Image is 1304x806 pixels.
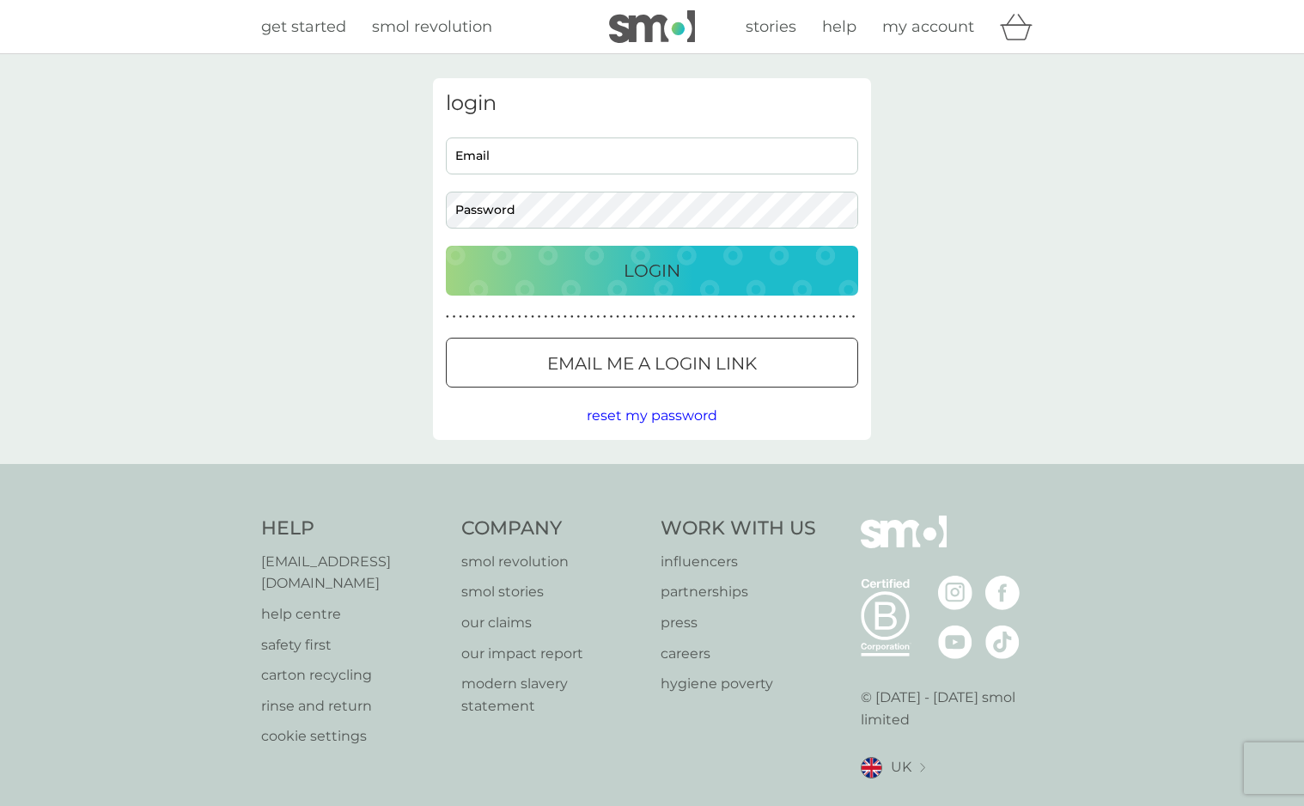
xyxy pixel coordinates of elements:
[661,516,816,542] h4: Work With Us
[938,576,972,610] img: visit the smol Instagram page
[861,516,947,574] img: smol
[780,313,783,321] p: ●
[603,313,606,321] p: ●
[461,643,644,665] p: our impact report
[461,581,644,603] a: smol stories
[891,756,911,779] span: UK
[715,313,718,321] p: ●
[746,15,796,40] a: stories
[806,313,809,321] p: ●
[839,313,843,321] p: ●
[459,313,462,321] p: ●
[261,551,444,595] a: [EMAIL_ADDRESS][DOMAIN_NAME]
[832,313,836,321] p: ●
[747,313,751,321] p: ●
[701,313,704,321] p: ●
[478,313,482,321] p: ●
[461,551,644,573] a: smol revolution
[746,17,796,36] span: stories
[661,643,816,665] p: careers
[882,15,974,40] a: my account
[675,313,679,321] p: ●
[793,313,796,321] p: ●
[577,313,581,321] p: ●
[590,313,594,321] p: ●
[453,313,456,321] p: ●
[760,313,764,321] p: ●
[446,338,858,388] button: Email me a login link
[261,664,444,687] a: carton recycling
[498,313,502,321] p: ●
[661,551,816,573] a: influencers
[661,673,816,695] a: hygiene poverty
[564,313,567,321] p: ●
[261,603,444,626] a: help centre
[372,17,492,36] span: smol revolution
[616,313,619,321] p: ●
[261,634,444,656] a: safety first
[372,15,492,40] a: smol revolution
[544,313,547,321] p: ●
[518,313,521,321] p: ●
[655,313,659,321] p: ●
[525,313,528,321] p: ●
[845,313,849,321] p: ●
[558,313,561,321] p: ●
[583,313,587,321] p: ●
[261,695,444,717] a: rinse and return
[861,687,1044,730] p: © [DATE] - [DATE] smol limited
[822,17,856,36] span: help
[570,313,574,321] p: ●
[466,313,469,321] p: ●
[643,313,646,321] p: ●
[661,612,816,634] p: press
[446,246,858,296] button: Login
[547,350,757,377] p: Email me a login link
[721,313,724,321] p: ●
[551,313,554,321] p: ●
[538,313,541,321] p: ●
[596,313,600,321] p: ●
[822,15,856,40] a: help
[661,581,816,603] a: partnerships
[985,576,1020,610] img: visit the smol Facebook page
[649,313,652,321] p: ●
[261,17,346,36] span: get started
[623,313,626,321] p: ●
[461,612,644,634] a: our claims
[461,673,644,717] a: modern slavery statement
[813,313,816,321] p: ●
[261,15,346,40] a: get started
[1000,9,1043,44] div: basket
[668,313,672,321] p: ●
[767,313,771,321] p: ●
[609,10,695,43] img: smol
[662,313,666,321] p: ●
[636,313,639,321] p: ●
[587,407,717,424] span: reset my password
[753,313,757,321] p: ●
[446,313,449,321] p: ●
[826,313,829,321] p: ●
[511,313,515,321] p: ●
[505,313,509,321] p: ●
[861,757,882,779] img: UK flag
[610,313,613,321] p: ●
[446,91,858,116] h3: login
[485,313,489,321] p: ●
[261,725,444,748] p: cookie settings
[852,313,856,321] p: ●
[728,313,731,321] p: ●
[472,313,476,321] p: ●
[695,313,698,321] p: ●
[820,313,823,321] p: ●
